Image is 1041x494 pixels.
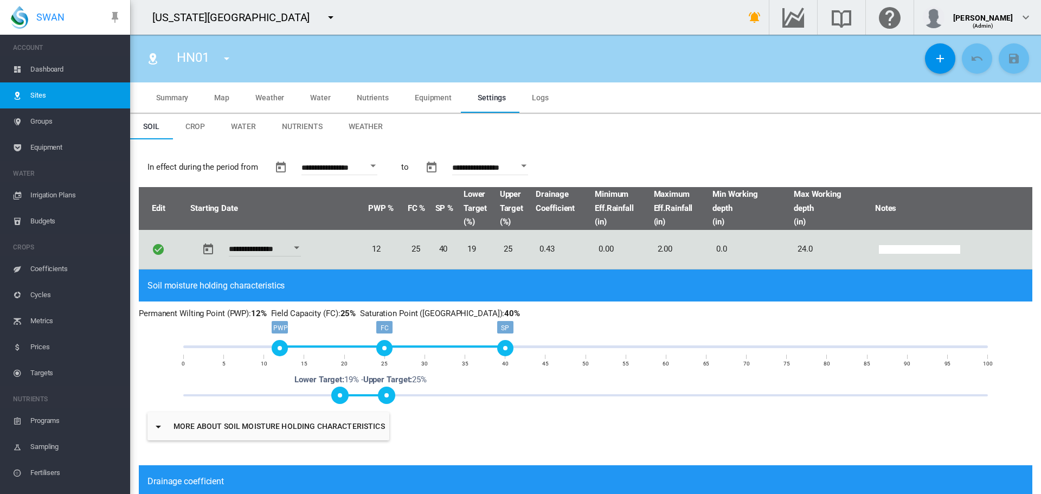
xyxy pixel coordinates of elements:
[727,359,766,368] div: 70
[13,165,121,182] span: WATER
[282,122,323,131] span: Nutrients
[325,359,364,368] div: 20
[214,93,229,102] span: Map
[146,52,159,65] md-icon: icon-map-marker-radius
[270,157,292,178] button: md-calendar
[251,309,267,318] b: 12%
[30,108,121,134] span: Groups
[152,420,165,433] md-icon: icon-menu-down
[363,375,413,384] b: Upper Target:
[220,52,233,65] md-icon: icon-menu-down
[152,202,185,216] span: Edit
[357,93,389,102] span: Nutrients
[30,460,121,486] span: Fertilisers
[595,188,653,229] span: Minimum Eff.Rainfall (in)
[152,10,319,25] div: [US_STATE][GEOGRAPHIC_DATA]
[285,359,324,368] div: 15
[925,43,955,74] button: Add New Setting
[654,188,712,229] span: Maximum Eff.Rainfall (in)
[108,11,121,24] md-icon: icon-pin
[147,161,258,175] span: In effect during the period from
[478,93,506,102] span: Settings
[421,157,442,178] button: md-calendar
[360,309,502,318] span: Saturation Point ([GEOGRAPHIC_DATA])
[30,360,121,386] span: Targets
[407,230,435,270] td: 25
[934,52,947,65] md-icon: icon-plus
[848,359,886,368] div: 85
[271,309,338,318] span: Field Capacity (FC)
[30,434,121,460] span: Sampling
[139,309,522,318] span: : : :
[463,230,499,270] td: 19
[875,202,1006,216] span: Notes
[177,50,209,65] span: HN01
[888,359,927,368] div: 90
[255,93,284,102] span: Weather
[953,8,1013,19] div: [PERSON_NAME]
[877,11,903,24] md-icon: Click here for help
[962,43,992,74] button: Cancel Changes
[594,230,653,270] td: 0.00
[185,122,205,131] span: Crop
[30,282,121,308] span: Cycles
[231,122,256,131] span: Water
[744,7,766,28] button: icon-bell-ring
[11,6,28,29] img: SWAN-Landscape-Logo-Colour-drop.png
[30,56,121,82] span: Dashboard
[368,230,407,270] td: 12
[340,309,356,318] b: 25%
[365,359,404,368] div: 25
[464,188,499,229] span: Lower Target (%)
[973,23,994,29] span: (Admin)
[143,122,159,131] span: Soil
[928,359,967,368] div: 95
[30,408,121,434] span: Programs
[712,188,767,229] span: Min Working depth (in)
[30,334,121,360] span: Prices
[535,230,594,270] td: 0.43
[971,52,984,65] md-icon: icon-undo
[301,164,377,175] input: Enter Date
[139,309,249,318] span: Permanent Wilting Point (PWP)
[780,11,806,24] md-icon: Go to the Data Hub
[499,230,536,270] td: 25
[504,309,520,318] b: 40%
[1007,52,1020,65] md-icon: icon-content-save
[526,359,565,368] div: 45
[1019,11,1032,24] md-icon: icon-chevron-down
[767,359,806,368] div: 75
[794,188,848,229] span: Max Working depth (in)
[363,156,383,176] button: Open calendar
[408,202,434,216] span: Field Capacity
[406,359,444,368] div: 30
[204,359,243,368] div: 5
[923,7,944,28] img: profile.jpg
[164,359,203,368] div: 0
[452,164,528,175] input: Enter Date
[30,82,121,108] span: Sites
[142,48,164,69] button: Click to go to list of Sites
[13,239,121,256] span: CROPS
[415,93,452,102] span: Equipment
[808,359,846,368] div: 80
[532,93,549,102] span: Logs
[712,230,793,270] td: 0.0
[36,10,65,24] span: SWAN
[147,476,224,486] span: Drainage coefficient
[653,230,712,270] td: 2.00
[229,245,301,256] input: Enter Date
[435,230,463,270] td: 40
[272,321,288,333] div: PWP
[446,359,484,368] div: 35
[647,359,685,368] div: 60
[13,39,121,56] span: ACCOUNT
[156,93,188,102] span: Summary
[197,239,219,260] button: md-calendar
[30,134,121,161] span: Equipment
[245,359,283,368] div: 10
[497,321,513,333] div: SP
[793,230,875,270] td: 24.0
[30,208,121,234] span: Budgets
[748,11,761,24] md-icon: icon-bell-ring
